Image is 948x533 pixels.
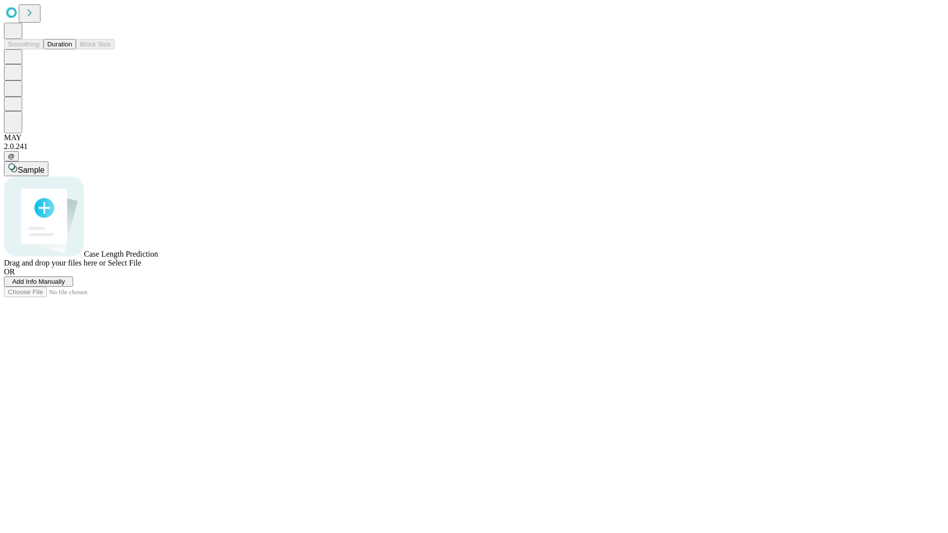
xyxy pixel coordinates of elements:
[4,267,15,276] span: OR
[4,276,73,287] button: Add Info Manually
[4,151,19,161] button: @
[4,133,944,142] div: MAY
[43,39,76,49] button: Duration
[4,161,48,176] button: Sample
[76,39,115,49] button: Block Size
[4,142,944,151] div: 2.0.241
[84,250,158,258] span: Case Length Prediction
[4,39,43,49] button: Smoothing
[8,152,15,160] span: @
[18,166,44,174] span: Sample
[4,259,106,267] span: Drag and drop your files here or
[108,259,141,267] span: Select File
[12,278,65,285] span: Add Info Manually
